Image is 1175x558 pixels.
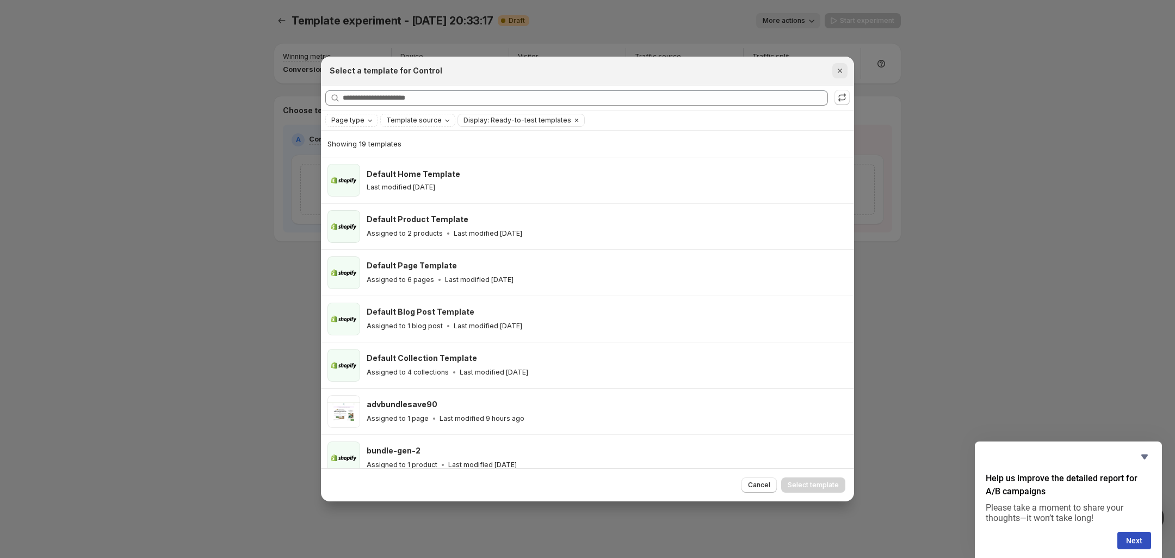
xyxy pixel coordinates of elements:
p: Assigned to 1 blog post [367,322,443,330]
p: Assigned to 1 product [367,461,437,469]
span: Showing 19 templates [327,139,401,148]
span: Template source [386,116,442,125]
p: Last modified [DATE] [454,229,522,238]
p: Last modified 9 hours ago [440,414,524,423]
p: Last modified [DATE] [367,183,435,192]
div: Help us improve the detailed report for A/B campaigns [986,450,1151,549]
h3: Default Blog Post Template [367,306,474,317]
button: Close [832,63,848,78]
button: Clear [571,114,582,126]
p: Assigned to 4 collections [367,368,449,377]
span: Page type [331,116,364,125]
button: Hide survey [1138,450,1151,463]
button: Template source [381,114,455,126]
p: Assigned to 6 pages [367,275,434,284]
button: Page type [326,114,378,126]
span: Cancel [748,481,770,489]
img: Default Home Template [327,164,360,197]
img: Default Page Template [327,256,360,289]
p: Last modified [DATE] [460,368,528,377]
p: Last modified [DATE] [445,275,514,284]
img: Default Blog Post Template [327,303,360,335]
button: Next question [1117,532,1151,549]
img: Default Collection Template [327,349,360,382]
img: bundle-gen-2 [327,442,360,474]
p: Last modified [DATE] [454,322,522,330]
h2: Help us improve the detailed report for A/B campaigns [986,472,1151,498]
h2: Select a template for Control [330,65,442,76]
h3: Default Page Template [367,260,457,271]
h3: bundle-gen-2 [367,445,420,456]
h3: Default Home Template [367,169,460,180]
button: Display: Ready-to-test templates [458,114,571,126]
img: Default Product Template [327,210,360,243]
button: Cancel [741,477,777,493]
h3: Default Collection Template [367,353,477,364]
h3: Default Product Template [367,214,468,225]
p: Last modified [DATE] [448,461,517,469]
span: Display: Ready-to-test templates [463,116,571,125]
p: Assigned to 1 page [367,414,429,423]
h3: advbundlesave90 [367,399,437,410]
p: Please take a moment to share your thoughts—it won’t take long! [986,502,1151,523]
p: Assigned to 2 products [367,229,443,238]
